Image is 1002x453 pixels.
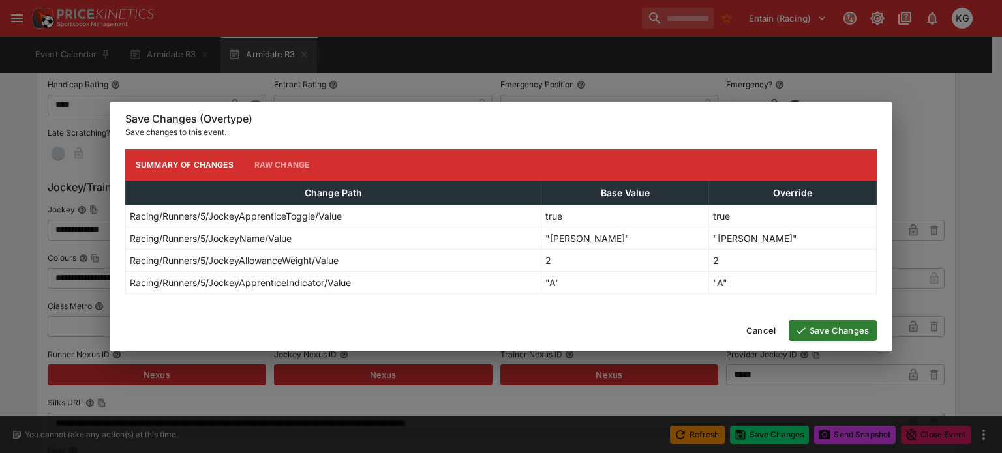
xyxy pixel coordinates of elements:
td: "A" [709,271,877,293]
td: 2 [541,249,709,271]
th: Base Value [541,181,709,205]
p: Save changes to this event. [125,126,877,139]
p: Racing/Runners/5/JockeyAllowanceWeight/Value [130,254,339,267]
td: "[PERSON_NAME]" [541,227,709,249]
button: Save Changes [789,320,877,341]
th: Override [709,181,877,205]
button: Summary of Changes [125,149,244,181]
th: Change Path [126,181,541,205]
p: Racing/Runners/5/JockeyApprenticeToggle/Value [130,209,342,223]
td: "[PERSON_NAME]" [709,227,877,249]
td: "A" [541,271,709,293]
p: Racing/Runners/5/JockeyApprenticeIndicator/Value [130,276,351,289]
td: true [541,205,709,227]
p: Racing/Runners/5/JockeyName/Value [130,231,292,245]
button: Cancel [738,320,783,341]
td: 2 [709,249,877,271]
h6: Save Changes (Overtype) [125,112,877,126]
button: Raw Change [244,149,320,181]
td: true [709,205,877,227]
